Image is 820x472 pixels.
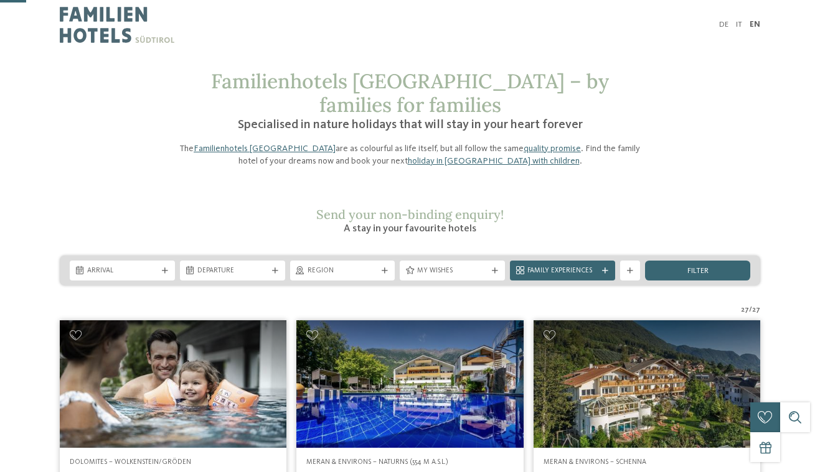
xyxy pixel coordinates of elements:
[308,266,378,276] span: Region
[417,266,488,276] span: My wishes
[344,224,476,234] span: A stay in your favourite hotels
[534,320,760,448] img: Family Hotel Gutenberg ****
[749,305,752,315] span: /
[211,68,609,118] span: Familienhotels [GEOGRAPHIC_DATA] – by families for families
[174,142,647,167] p: The are as colourful as life itself, but all follow the same . Find the family hotel of your drea...
[408,157,580,165] a: holiday in [GEOGRAPHIC_DATA] with children
[719,21,728,29] a: DE
[70,458,191,466] span: Dolomites – Wolkenstein/Gröden
[544,458,646,466] span: Meran & Environs – Schenna
[87,266,158,276] span: Arrival
[316,206,504,222] span: Send your non-binding enquiry!
[197,266,268,276] span: Departure
[750,21,760,29] a: EN
[687,267,709,275] span: filter
[752,305,760,315] span: 27
[238,119,583,131] span: Specialised in nature holidays that will stay in your heart forever
[736,21,742,29] a: IT
[194,144,336,153] a: Familienhotels [GEOGRAPHIC_DATA]
[296,320,523,448] img: Familien Wellness Residence Tyrol ****
[741,305,749,315] span: 27
[306,458,448,466] span: Meran & Environs – Naturns (554 m a.s.l.)
[524,144,581,153] a: quality promise
[60,320,286,448] img: Looking for family hotels? Find the best ones here!
[527,266,598,276] span: Family Experiences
